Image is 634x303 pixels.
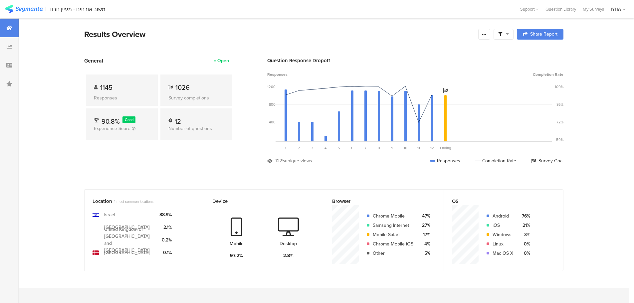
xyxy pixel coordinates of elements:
span: Experience Score [94,125,130,132]
div: 12 [175,116,181,123]
span: 5 [338,145,340,151]
div: United Kingdom of [GEOGRAPHIC_DATA] and [GEOGRAPHIC_DATA] [104,226,154,254]
div: 97.2% [230,252,243,259]
img: segmanta logo [5,5,43,13]
span: 11 [417,145,420,151]
span: Share Report [530,32,557,37]
span: Completion Rate [533,72,563,77]
div: IYHA [611,6,621,12]
div: 76% [519,213,530,220]
div: | [45,5,46,13]
span: 6 [351,145,353,151]
a: Question Library [542,6,579,12]
div: 86% [556,102,563,107]
div: 0% [519,240,530,247]
div: Responses [94,94,150,101]
div: iOS [493,222,513,229]
div: Survey Goal [531,157,563,164]
div: Other [373,250,413,257]
div: Support [520,4,539,14]
div: Desktop [280,240,297,247]
span: 1026 [175,82,190,92]
div: Samsung Internet [373,222,413,229]
div: 4% [419,240,430,247]
div: OS [452,198,544,205]
div: [GEOGRAPHIC_DATA] [104,224,150,231]
div: Location [93,198,185,205]
span: Responses [267,72,288,77]
div: Question Response Dropoff [267,57,563,64]
div: Responses [430,157,460,164]
i: Survey Goal [443,88,448,93]
div: Browser [332,198,425,205]
div: Survey completions [168,94,224,101]
span: 4 [324,145,326,151]
div: unique views [285,157,312,164]
span: 3 [311,145,313,151]
span: 7 [364,145,366,151]
span: 10 [404,145,407,151]
div: 0% [519,250,530,257]
div: Android [493,213,513,220]
div: 0.1% [159,249,172,256]
div: Chrome Mobile iOS [373,240,413,247]
span: 4 most common locations [113,199,153,204]
div: 2.1% [159,224,172,231]
div: 72% [556,119,563,125]
div: 88.9% [159,211,172,218]
div: 0.2% [159,236,172,243]
div: Mobile [230,240,244,247]
div: Mac OS X [493,250,513,257]
div: Israel [104,211,115,218]
div: Results Overview [84,28,475,40]
div: 100% [555,84,563,89]
div: 3% [519,231,530,238]
div: 1225 [275,157,285,164]
span: 8 [378,145,380,151]
div: Mobile Safari [373,231,413,238]
span: General [84,57,103,65]
span: Good [125,117,133,122]
div: Windows [493,231,513,238]
div: 47% [419,213,430,220]
div: 59% [556,137,563,142]
div: 5% [419,250,430,257]
span: 9 [391,145,393,151]
span: 1145 [100,82,112,92]
div: Linux [493,240,513,247]
span: 12 [430,145,434,151]
a: My Surveys [579,6,607,12]
span: 1 [285,145,286,151]
span: 90.8% [102,116,120,126]
span: 2 [298,145,300,151]
span: Number of questions [168,125,212,132]
div: Open [217,57,229,64]
div: 21% [519,222,530,229]
div: 800 [269,102,276,107]
div: משוב אורחים - מעיין חרוד [49,6,106,12]
div: 17% [419,231,430,238]
div: 27% [419,222,430,229]
div: 2.8% [283,252,294,259]
div: Device [212,198,305,205]
div: [GEOGRAPHIC_DATA] [104,249,150,256]
div: Completion Rate [475,157,516,164]
div: Ending [439,145,452,151]
div: Chrome Mobile [373,213,413,220]
div: 400 [269,119,276,125]
div: 1200 [267,84,276,89]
